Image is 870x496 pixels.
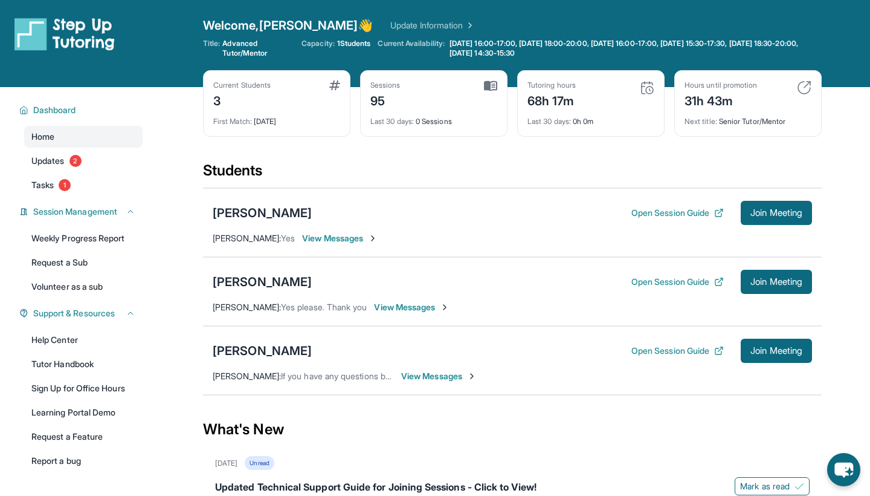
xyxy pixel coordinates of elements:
a: Sign Up for Office Hours [24,377,143,399]
button: Support & Resources [28,307,135,319]
a: Update Information [390,19,475,31]
a: Request a Feature [24,426,143,448]
button: Join Meeting [741,201,812,225]
span: Dashboard [33,104,76,116]
button: Join Meeting [741,339,812,363]
a: [DATE] 16:00-17:00, [DATE] 18:00-20:00, [DATE] 16:00-17:00, [DATE] 15:30-17:30, [DATE] 18:30-20:0... [447,39,822,58]
span: View Messages [302,232,378,244]
img: Mark as read [794,481,804,491]
span: Join Meeting [750,278,802,286]
img: card [329,80,340,90]
button: Join Meeting [741,270,812,294]
span: Session Management [33,206,117,218]
div: What's New [203,403,822,456]
img: card [797,80,811,95]
span: First Match : [213,117,252,126]
a: Tasks1 [24,174,143,196]
span: Join Meeting [750,209,802,217]
img: Chevron-Right [440,302,449,312]
button: chat-button [827,453,860,486]
span: Advanced Tutor/Mentor [222,39,294,58]
a: Weekly Progress Report [24,227,143,249]
a: Request a Sub [24,252,143,273]
img: logo [14,17,115,51]
div: [PERSON_NAME] [213,342,312,359]
div: Unread [245,456,274,470]
a: Learning Portal Demo [24,402,143,423]
span: Support & Resources [33,307,115,319]
div: 3 [213,90,271,109]
span: Tasks [31,179,54,191]
div: Current Students [213,80,271,90]
span: Yes please. Thank you [281,302,367,312]
div: 68h 17m [527,90,576,109]
a: Updates2 [24,150,143,172]
a: Help Center [24,329,143,351]
span: [PERSON_NAME] : [213,371,281,381]
span: Title: [203,39,220,58]
span: Mark as read [740,480,790,492]
div: [DATE] [215,458,237,468]
span: Next title : [685,117,717,126]
span: Join Meeting [750,347,802,354]
div: Sessions [370,80,401,90]
span: Welcome, [PERSON_NAME] 👋 [203,17,373,34]
span: Home [31,131,54,143]
span: [PERSON_NAME] : [213,233,281,243]
span: View Messages [374,301,449,313]
a: Report a bug [24,450,143,472]
div: Tutoring hours [527,80,576,90]
button: Open Session Guide [631,345,724,357]
div: 95 [370,90,401,109]
img: Chevron-Right [467,371,477,381]
img: card [640,80,654,95]
button: Open Session Guide [631,207,724,219]
div: 0 Sessions [370,109,497,126]
a: Volunteer as a sub [24,276,143,298]
div: Students [203,161,822,188]
span: 1 [59,179,71,191]
div: [PERSON_NAME] [213,204,312,221]
span: 2 [69,155,82,167]
span: Capacity: [301,39,335,48]
div: 31h 43m [685,90,757,109]
a: Tutor Handbook [24,353,143,375]
span: Yes [281,233,295,243]
span: [DATE] 16:00-17:00, [DATE] 18:00-20:00, [DATE] 16:00-17:00, [DATE] 15:30-17:30, [DATE] 18:30-20:0... [449,39,819,58]
span: Last 30 days : [527,117,571,126]
img: Chevron Right [463,19,475,31]
div: [PERSON_NAME] [213,273,312,290]
div: 0h 0m [527,109,654,126]
button: Mark as read [735,477,810,495]
span: Current Availability: [378,39,444,58]
div: Senior Tutor/Mentor [685,109,811,126]
span: Updates [31,155,65,167]
span: [PERSON_NAME] : [213,302,281,312]
div: [DATE] [213,109,340,126]
span: Last 30 days : [370,117,414,126]
div: Hours until promotion [685,80,757,90]
a: Home [24,126,143,148]
button: Session Management [28,206,135,218]
span: View Messages [401,370,477,382]
button: Open Session Guide [631,276,724,288]
img: Chevron-Right [368,233,378,243]
span: 1 Students [337,39,371,48]
img: card [484,80,497,91]
button: Dashboard [28,104,135,116]
span: If you have any questions before [DATE] feel free to reach out. [281,371,518,381]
